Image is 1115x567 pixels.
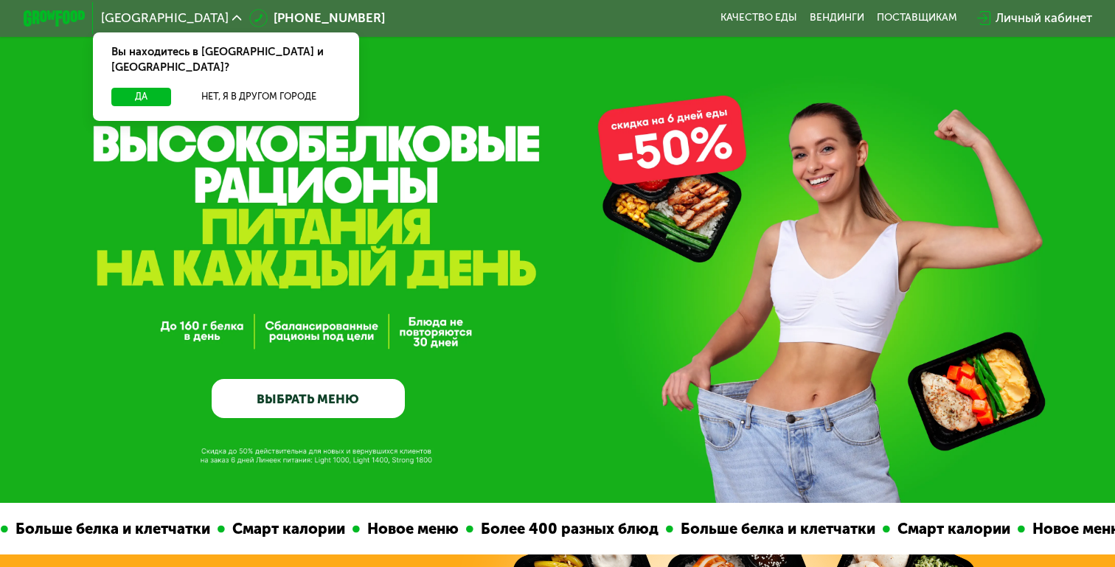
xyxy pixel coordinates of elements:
a: ВЫБРАТЬ МЕНЮ [212,379,404,417]
div: Личный кабинет [996,9,1092,27]
a: [PHONE_NUMBER] [249,9,386,27]
button: Нет, я в другом городе [178,88,341,106]
div: Новое меню [996,518,1102,540]
div: Смарт калории [195,518,323,540]
div: Более 400 разных блюд [444,518,636,540]
span: [GEOGRAPHIC_DATA] [101,12,229,24]
div: поставщикам [877,12,957,24]
button: Да [111,88,171,106]
div: Смарт калории [861,518,988,540]
a: Вендинги [810,12,864,24]
a: Качество еды [720,12,797,24]
div: Вы находитесь в [GEOGRAPHIC_DATA] и [GEOGRAPHIC_DATA]? [93,32,359,88]
div: Новое меню [330,518,437,540]
div: Больше белка и клетчатки [644,518,853,540]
